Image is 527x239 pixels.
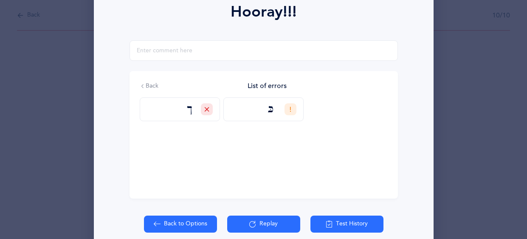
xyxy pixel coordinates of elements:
[310,216,383,233] button: Test History
[231,0,297,23] div: Hooray!!!
[248,81,287,91] div: List of errors
[187,102,192,117] span: ך
[268,102,276,117] span: כּ
[130,40,398,61] input: Enter comment here
[227,216,300,233] button: Replay
[144,216,217,233] button: Back to Options
[140,82,158,91] button: Back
